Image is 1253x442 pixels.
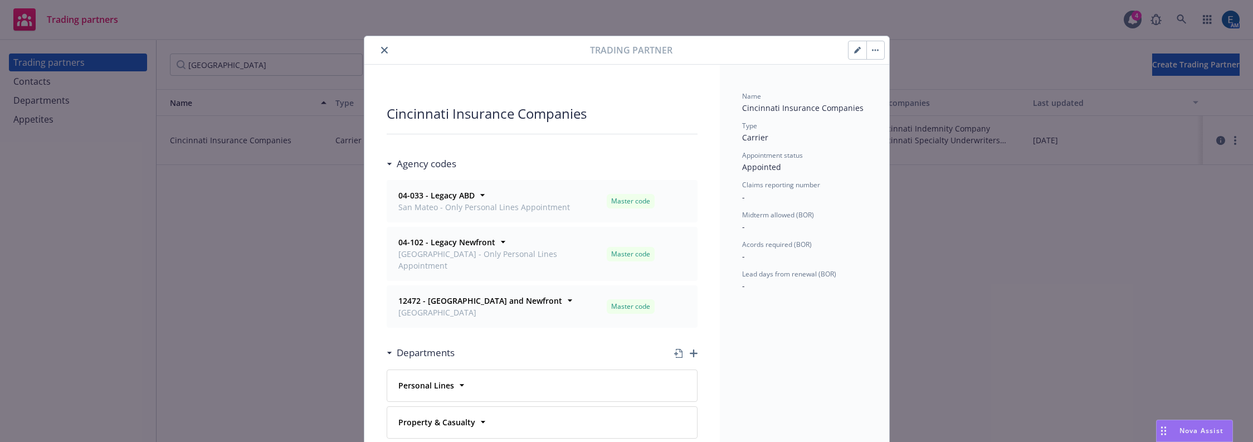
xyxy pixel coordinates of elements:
div: Cincinnati Insurance Companies [387,105,698,123]
span: Midterm allowed (BOR) [742,210,814,220]
span: Lead days from renewal (BOR) [742,269,836,279]
span: Master code [611,196,650,206]
span: Cincinnati Insurance Companies [742,103,864,113]
span: Type [742,121,757,130]
span: - [742,192,745,202]
h3: Departments [397,346,455,360]
div: Drag to move [1157,420,1171,441]
strong: Personal Lines [398,380,454,391]
span: [GEOGRAPHIC_DATA] [398,307,562,318]
button: Nova Assist [1156,420,1233,442]
span: Appointed [742,162,781,172]
strong: 04-102 - Legacy Newfront [398,237,495,247]
span: [GEOGRAPHIC_DATA] - Only Personal Lines Appointment [398,248,602,271]
div: Departments [387,346,455,360]
strong: Property & Casualty [398,417,475,428]
span: Acords required (BOR) [742,240,812,249]
span: San Mateo - Only Personal Lines Appointment [398,201,570,213]
span: Claims reporting number [742,180,820,190]
span: - [742,251,745,261]
span: Appointment status [742,150,803,160]
h3: Agency codes [397,157,456,171]
strong: 12472 - [GEOGRAPHIC_DATA] and Newfront [398,295,562,306]
span: Master code [611,249,650,259]
span: Trading partner [590,43,672,57]
span: Name [742,91,761,101]
span: Nova Assist [1179,426,1223,435]
span: Master code [611,302,650,312]
span: - [742,221,745,232]
strong: 04-033 - Legacy ABD [398,190,475,201]
button: close [378,43,391,57]
span: - [742,280,745,291]
div: Agency codes [387,157,456,171]
span: Carrier [742,132,768,143]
